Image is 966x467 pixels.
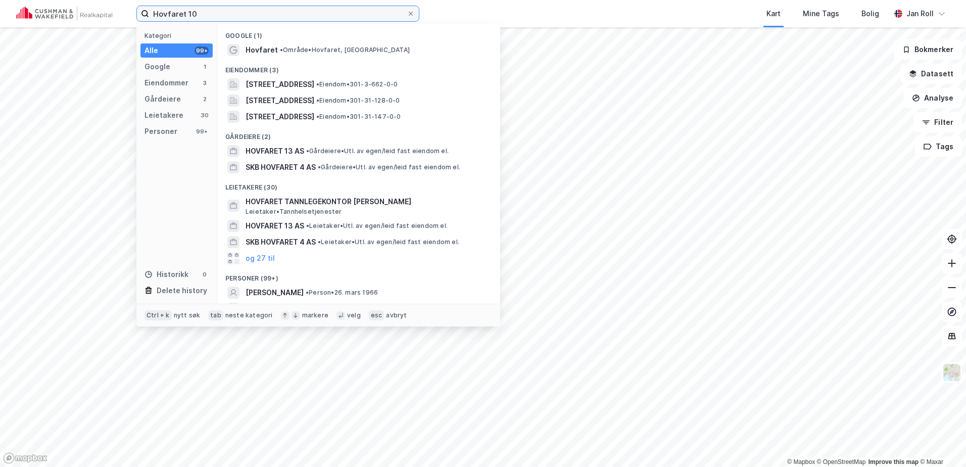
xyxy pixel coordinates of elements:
[195,127,209,135] div: 99+
[217,125,500,143] div: Gårdeiere (2)
[316,113,319,120] span: •
[787,458,815,465] a: Mapbox
[246,220,304,232] span: HOVFARET 13 AS
[369,310,384,320] div: esc
[306,222,448,230] span: Leietaker • Utl. av egen/leid fast eiendom el.
[316,80,398,88] span: Eiendom • 301-3-662-0-0
[306,147,309,155] span: •
[894,39,962,60] button: Bokmerker
[225,311,273,319] div: neste kategori
[861,8,879,20] div: Bolig
[3,452,47,464] a: Mapbox homepage
[149,6,407,21] input: Søk på adresse, matrikkel, gårdeiere, leietakere eller personer
[246,111,314,123] span: [STREET_ADDRESS]
[913,112,962,132] button: Filter
[246,95,314,107] span: [STREET_ADDRESS]
[217,175,500,194] div: Leietakere (30)
[246,145,304,157] span: HOVFARET 13 AS
[246,236,316,248] span: SKB HOVFARET 4 AS
[201,79,209,87] div: 3
[318,163,321,171] span: •
[144,32,213,39] div: Kategori
[903,88,962,108] button: Analyse
[157,285,207,297] div: Delete history
[174,311,201,319] div: nytt søk
[316,97,319,104] span: •
[906,8,934,20] div: Jan Roll
[316,97,400,105] span: Eiendom • 301-31-128-0-0
[306,289,378,297] span: Person • 26. mars 1966
[246,252,275,264] button: og 27 til
[246,196,488,208] span: HOVFARET TANNLEGEKONTOR [PERSON_NAME]
[246,303,304,315] span: [PERSON_NAME]
[302,311,328,319] div: markere
[915,418,966,467] div: Kontrollprogram for chat
[915,136,962,157] button: Tags
[246,287,304,299] span: [PERSON_NAME]
[817,458,866,465] a: OpenStreetMap
[280,46,283,54] span: •
[386,311,407,319] div: avbryt
[280,46,410,54] span: Område • Hovfaret, [GEOGRAPHIC_DATA]
[246,208,342,216] span: Leietaker • Tannhelsetjenester
[195,46,209,55] div: 99+
[201,95,209,103] div: 2
[306,147,449,155] span: Gårdeiere • Utl. av egen/leid fast eiendom el.
[144,125,177,137] div: Personer
[246,44,278,56] span: Hovfaret
[201,270,209,278] div: 0
[306,289,309,296] span: •
[803,8,839,20] div: Mine Tags
[347,311,361,319] div: velg
[318,163,460,171] span: Gårdeiere • Utl. av egen/leid fast eiendom el.
[217,266,500,285] div: Personer (99+)
[246,78,314,90] span: [STREET_ADDRESS]
[144,268,188,281] div: Historikk
[144,310,172,320] div: Ctrl + k
[868,458,919,465] a: Improve this map
[208,310,223,320] div: tab
[144,77,188,89] div: Eiendommer
[766,8,781,20] div: Kart
[144,93,181,105] div: Gårdeiere
[942,363,961,382] img: Z
[316,113,401,121] span: Eiendom • 301-31-147-0-0
[318,238,459,246] span: Leietaker • Utl. av egen/leid fast eiendom el.
[217,58,500,76] div: Eiendommer (3)
[201,63,209,71] div: 1
[318,238,321,246] span: •
[316,80,319,88] span: •
[201,111,209,119] div: 30
[144,44,158,57] div: Alle
[900,64,962,84] button: Datasett
[16,7,112,21] img: cushman-wakefield-realkapital-logo.202ea83816669bd177139c58696a8fa1.svg
[144,109,183,121] div: Leietakere
[246,161,316,173] span: SKB HOVFARET 4 AS
[217,24,500,42] div: Google (1)
[144,61,170,73] div: Google
[306,222,309,229] span: •
[915,418,966,467] iframe: Chat Widget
